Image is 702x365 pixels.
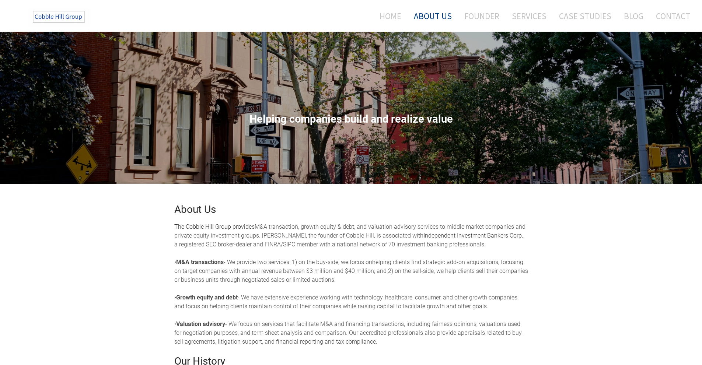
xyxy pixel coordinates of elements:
[618,6,649,26] a: Blog
[369,6,407,26] a: Home
[553,6,617,26] a: Case Studies
[459,6,505,26] a: Founder
[174,259,528,283] span: helping clients find strategic add-on acquisitions, focusing on target companies with annual reve...
[176,320,225,327] strong: Valuation advisory
[174,204,528,215] h2: About Us
[423,232,523,239] a: Independent Investment Bankers Corp.
[174,223,255,230] font: The Cobble Hill Group provides
[28,8,91,26] img: The Cobble Hill Group LLC
[408,6,457,26] a: About Us
[650,6,690,26] a: Contact
[249,113,453,125] span: Helping companies build and realize value
[176,259,224,266] strong: M&A transactions
[174,222,528,346] div: M&A transaction, growth equity & debt, and valuation advisory services to middle market companies...
[506,6,552,26] a: Services
[176,294,238,301] strong: Growth equity and debt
